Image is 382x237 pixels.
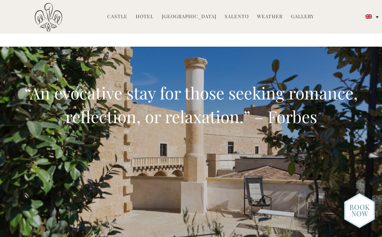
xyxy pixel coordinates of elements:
[366,14,372,19] img: English
[136,13,154,21] a: Hotel
[344,193,375,228] img: new-booknow.png
[107,13,127,21] a: Castle
[291,13,314,21] a: Gallery
[257,13,283,21] a: Weather
[24,82,358,128] span: “An evocative stay for those seeking romance, reflection, or relaxation.” – Forbes
[35,3,62,32] img: Castello di Ugento
[162,13,216,21] a: [GEOGRAPHIC_DATA]
[225,13,249,21] a: Salento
